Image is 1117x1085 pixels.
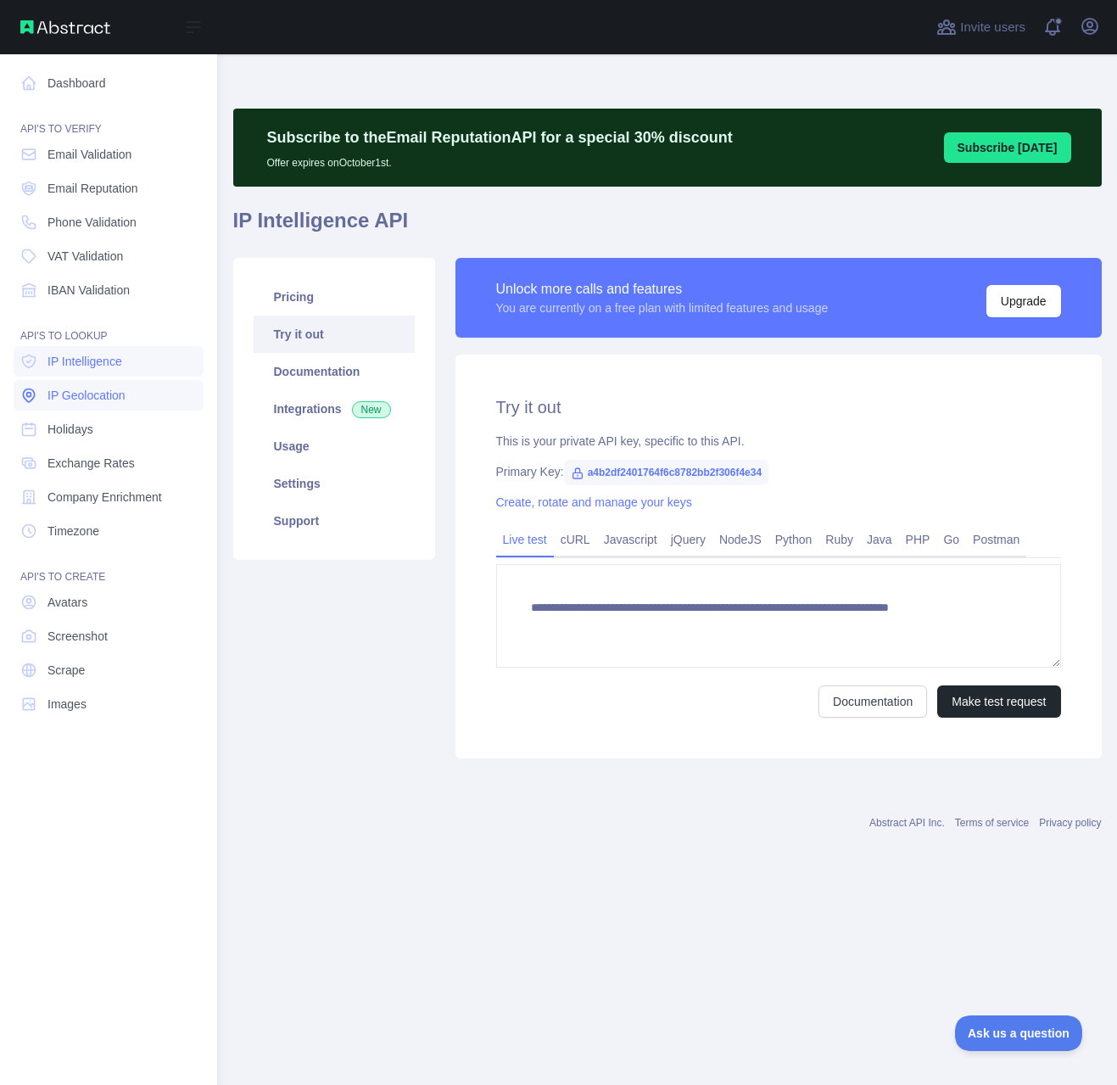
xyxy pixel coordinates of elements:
[14,309,204,343] div: API'S TO LOOKUP
[254,390,415,428] a: Integrations New
[14,587,204,618] a: Avatars
[233,207,1102,248] h1: IP Intelligence API
[554,526,597,553] a: cURL
[14,482,204,512] a: Company Enrichment
[14,139,204,170] a: Email Validation
[955,817,1029,829] a: Terms of service
[14,275,204,305] a: IBAN Validation
[14,102,204,136] div: API'S TO VERIFY
[47,662,85,679] span: Scrape
[1039,817,1101,829] a: Privacy policy
[818,526,860,553] a: Ruby
[20,20,110,34] img: Abstract API
[14,516,204,546] a: Timezone
[936,526,966,553] a: Go
[47,455,135,472] span: Exchange Rates
[496,433,1061,450] div: This is your private API key, specific to this API.
[254,353,415,390] a: Documentation
[14,207,204,238] a: Phone Validation
[47,353,122,370] span: IP Intelligence
[14,550,204,584] div: API'S TO CREATE
[818,685,927,718] a: Documentation
[47,248,123,265] span: VAT Validation
[14,414,204,445] a: Holidays
[955,1015,1083,1051] iframe: Toggle Customer Support
[933,14,1029,41] button: Invite users
[14,380,204,411] a: IP Geolocation
[960,18,1025,37] span: Invite users
[860,526,899,553] a: Java
[496,463,1061,480] div: Primary Key:
[47,421,93,438] span: Holidays
[47,387,126,404] span: IP Geolocation
[47,696,87,713] span: Images
[564,460,768,485] span: a4b2df2401764f6c8782bb2f306f4e34
[47,594,87,611] span: Avatars
[47,214,137,231] span: Phone Validation
[14,241,204,271] a: VAT Validation
[14,655,204,685] a: Scrape
[496,279,829,299] div: Unlock more calls and features
[944,132,1071,163] button: Subscribe [DATE]
[47,282,130,299] span: IBAN Validation
[986,285,1061,317] button: Upgrade
[47,523,99,540] span: Timezone
[712,526,768,553] a: NodeJS
[966,526,1026,553] a: Postman
[937,685,1060,718] button: Make test request
[254,428,415,465] a: Usage
[496,299,829,316] div: You are currently on a free plan with limited features and usage
[768,526,819,553] a: Python
[47,489,162,506] span: Company Enrichment
[496,526,554,553] a: Live test
[14,689,204,719] a: Images
[496,495,692,509] a: Create, rotate and manage your keys
[352,401,391,418] span: New
[254,278,415,316] a: Pricing
[869,817,945,829] a: Abstract API Inc.
[254,502,415,540] a: Support
[47,180,138,197] span: Email Reputation
[267,149,733,170] p: Offer expires on October 1st.
[496,395,1061,419] h2: Try it out
[267,126,733,149] p: Subscribe to the Email Reputation API for a special 30 % discount
[14,173,204,204] a: Email Reputation
[14,621,204,652] a: Screenshot
[47,628,108,645] span: Screenshot
[14,68,204,98] a: Dashboard
[14,448,204,478] a: Exchange Rates
[254,465,415,502] a: Settings
[254,316,415,353] a: Try it out
[14,346,204,377] a: IP Intelligence
[597,526,664,553] a: Javascript
[664,526,712,553] a: jQuery
[899,526,937,553] a: PHP
[47,146,131,163] span: Email Validation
